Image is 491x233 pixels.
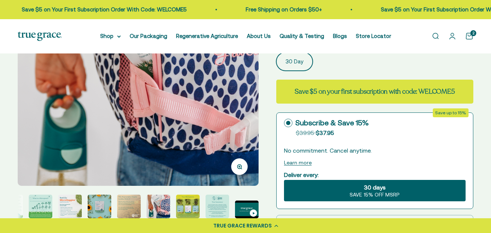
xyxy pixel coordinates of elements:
button: Go to item 3 [29,195,52,220]
button: Go to item 6 [117,195,141,220]
a: Quality & Testing [280,33,324,39]
a: Free Shipping on Orders $50+ [243,6,319,13]
div: TRUE GRACE REWARDS [213,222,272,230]
strong: Save $5 on your first subscription with code: WELCOME5 [295,87,455,96]
button: Go to item 7 [147,195,170,220]
img: Kids Daily Superfood for Immune Health* - Regenerative Organic Certified (ROC) - Grown in nutrien... [58,195,82,218]
img: We work with Alkemist Labs, an independent, accredited botanical testing lab, to test the purity,... [206,195,229,218]
a: Blogs [333,33,347,39]
cart-count: 2 [470,30,476,36]
p: Save $5 on Your First Subscription Order With Code: WELCOME5 [19,5,184,14]
summary: Shop [100,32,121,41]
img: MicroVeggies in GK backpack Our microgreens may be tiny, but the way they’re grown makes a big di... [147,195,170,218]
button: Go to item 10 [235,201,259,220]
a: Store Locator [356,33,391,39]
button: Go to item 9 [206,195,229,220]
img: Our microgreens are grown in American soil and freeze-dried in small batches to capture the most ... [176,195,200,218]
a: About Us [247,33,271,39]
img: Microgreens are edible seedlings of vegetables & herbs. While used primarily in the restaurant in... [29,195,52,218]
button: Go to item 4 [58,195,82,220]
a: Our Packaging [130,33,167,39]
img: Regenerative Organic Certified (ROC) agriculture produces more nutritious and abundant food while... [117,195,141,218]
a: Regenerative Agriculture [176,33,238,39]
img: Our microgreens may be tiny, but the way they’re grown makes a big difference for the health of p... [88,195,111,218]
button: Go to item 5 [88,195,111,220]
button: Go to item 8 [176,195,200,220]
